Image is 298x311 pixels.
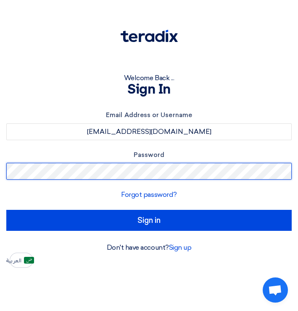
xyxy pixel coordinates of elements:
a: Forgot password? [121,191,177,199]
div: Don't have account? [6,243,292,253]
span: العربية [6,258,21,264]
button: العربية [10,253,33,268]
input: Enter your business email or username [6,123,292,140]
label: Email Address or Username [6,110,292,120]
div: Open chat [263,277,288,303]
img: Teradix logo [121,30,178,42]
a: Sign up [169,243,192,251]
div: Welcome Back ... [6,73,292,83]
img: ar-AR.png [24,257,34,264]
label: Password [6,150,292,160]
h1: Sign In [6,83,292,97]
input: Sign in [6,210,292,231]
